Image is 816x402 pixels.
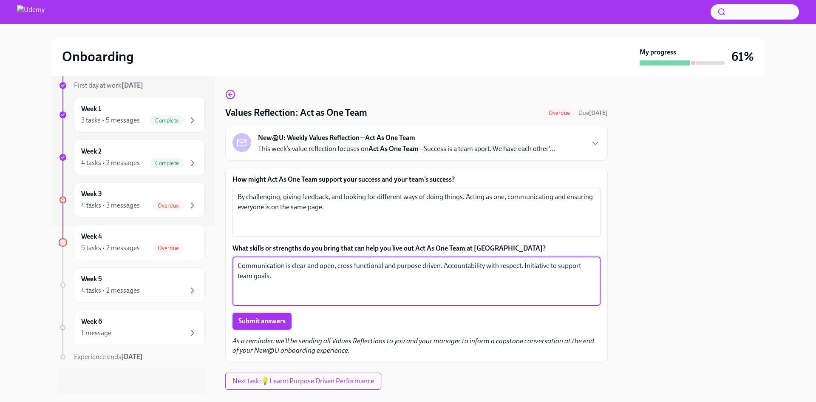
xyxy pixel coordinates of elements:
span: Complete [150,117,184,124]
h4: Values Reflection: Act as One Team [225,106,367,119]
textarea: By challenging, giving feedback, and looking for different ways of doing things. Acting as one, c... [238,192,595,233]
div: 4 tasks • 2 messages [81,286,140,295]
img: Udemy [17,5,45,19]
a: First day at work[DATE] [59,81,205,90]
em: As a reminder: we'll be sending all Values Reflections to you and your manager to inform a capsto... [232,337,594,354]
span: Due [578,109,608,117]
button: Next task:💡Learn: Purpose Driven Performance [225,373,381,390]
p: This week’s value reflection focuses on —Success is a team sport. We have each other'... [258,144,555,154]
h6: Week 3 [81,189,102,199]
h6: Week 6 [81,317,102,326]
h3: 61% [731,49,754,64]
span: Overdue [544,110,575,116]
textarea: Communication is clear and open, cross functional and purpose driven. Accountability with respect... [238,261,595,302]
span: Overdue [153,245,184,251]
strong: Act As One Team [368,145,419,153]
strong: New@U: Weekly Values Reflection—Act As One Team [258,133,415,143]
h2: Onboarding [62,48,134,65]
h6: Week 4 [81,232,102,241]
a: Week 45 tasks • 2 messagesOverdue [59,225,205,260]
label: How might Act As One Team support your success and your team’s success? [232,175,601,184]
a: Week 61 message [59,310,205,345]
a: Week 24 tasks • 2 messagesComplete [59,140,205,175]
div: 5 tasks • 2 messages [81,243,140,253]
h6: Week 2 [81,147,102,156]
div: 4 tasks • 2 messages [81,158,140,168]
strong: [DATE] [589,109,608,117]
a: Week 34 tasks • 3 messagesOverdue [59,182,205,218]
span: Experience ends [74,353,143,361]
a: Week 54 tasks • 2 messages [59,267,205,303]
div: 1 message [81,328,111,338]
button: Submit answers [232,313,292,330]
h6: Week 1 [81,104,101,114]
span: Complete [150,160,184,166]
label: What skills or strengths do you bring that can help you live out Act As One Team at [GEOGRAPHIC_D... [232,244,601,253]
span: Submit answers [238,317,286,325]
strong: My progress [640,48,676,57]
span: September 30th, 2025 13:00 [578,109,608,117]
span: Overdue [153,202,184,209]
span: Next task : 💡Learn: Purpose Driven Performance [232,377,374,385]
strong: [DATE] [121,353,143,361]
div: 4 tasks • 3 messages [81,201,140,210]
h6: Week 5 [81,274,102,284]
a: Week 13 tasks • 5 messagesComplete [59,97,205,133]
span: First day at work [74,81,143,89]
strong: [DATE] [122,81,143,89]
div: 3 tasks • 5 messages [81,116,140,125]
